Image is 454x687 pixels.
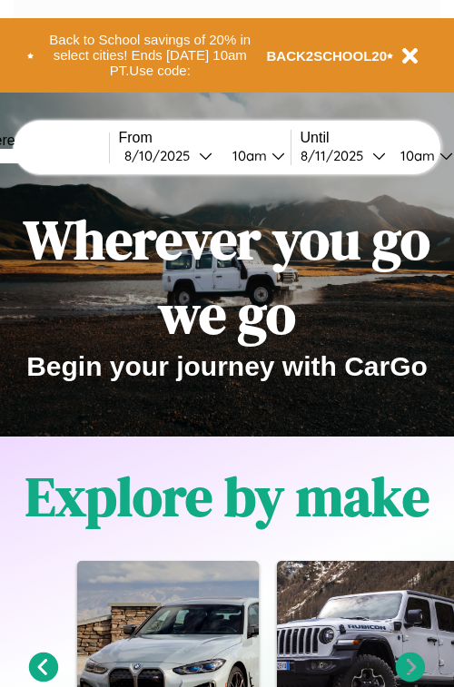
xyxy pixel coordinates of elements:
h1: Explore by make [25,459,429,534]
div: 10am [391,147,439,164]
div: 8 / 11 / 2025 [301,147,372,164]
div: 10am [223,147,271,164]
button: Back to School savings of 20% in select cities! Ends [DATE] 10am PT.Use code: [34,27,267,83]
div: 8 / 10 / 2025 [124,147,199,164]
button: 8/10/2025 [119,146,218,165]
button: 10am [218,146,291,165]
b: BACK2SCHOOL20 [267,48,388,64]
label: From [119,130,291,146]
